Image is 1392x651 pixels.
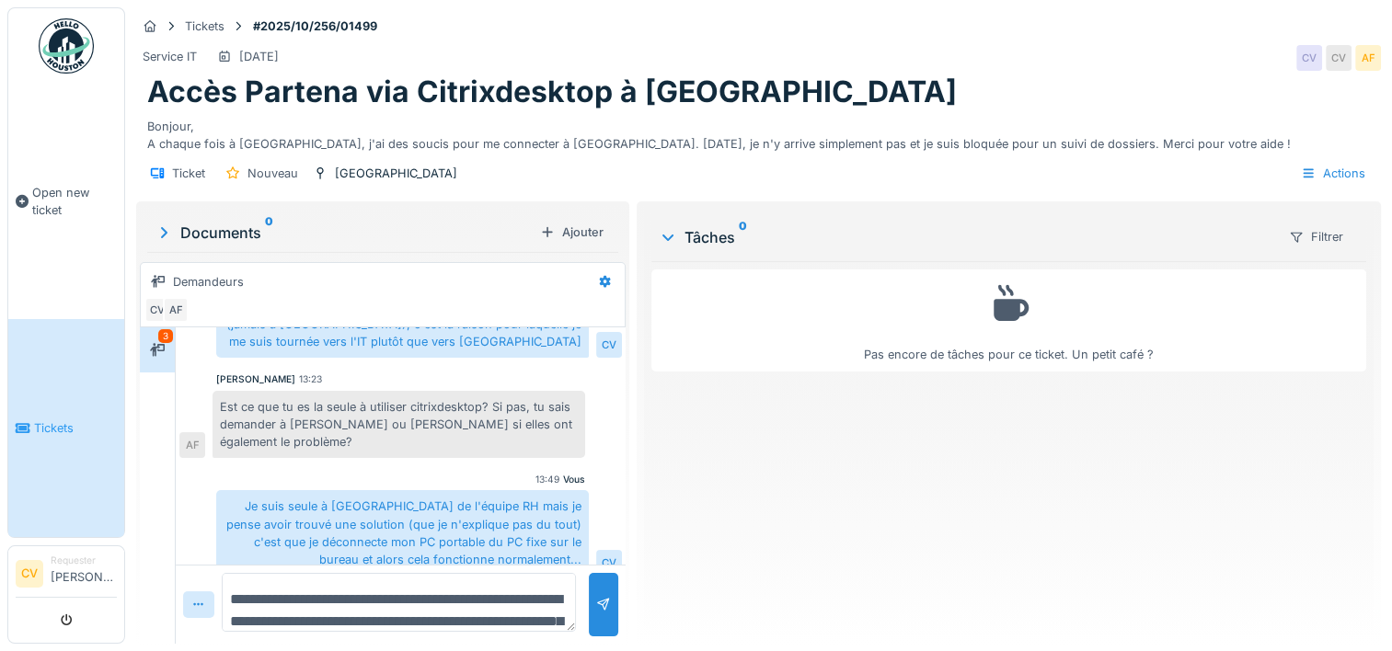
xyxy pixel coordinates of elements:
[335,165,457,182] div: [GEOGRAPHIC_DATA]
[155,222,533,244] div: Documents
[172,165,205,182] div: Ticket
[144,297,170,323] div: CV
[596,550,622,576] div: CV
[158,329,173,343] div: 3
[185,17,224,35] div: Tickets
[143,48,197,65] div: Service IT
[147,110,1370,153] div: Bonjour, A chaque fois à [GEOGRAPHIC_DATA], j'ai des soucis pour me connecter à [GEOGRAPHIC_DATA]...
[563,473,585,486] div: Vous
[535,473,559,486] div: 13:49
[163,297,189,323] div: AF
[39,18,94,74] img: Badge_color-CXgf-gQk.svg
[16,560,43,588] li: CV
[299,372,322,386] div: 13:23
[1326,45,1352,71] div: CV
[34,419,117,437] span: Tickets
[739,226,747,248] sup: 0
[239,48,279,65] div: [DATE]
[1355,45,1381,71] div: AF
[216,490,589,576] div: Je suis seule à [GEOGRAPHIC_DATA] de l'équipe RH mais je pense avoir trouvé une solution (que je ...
[265,222,273,244] sup: 0
[1281,223,1352,250] div: Filtrer
[8,319,124,537] a: Tickets
[1293,160,1374,187] div: Actions
[179,432,205,458] div: AF
[173,273,244,291] div: Demandeurs
[216,372,295,386] div: [PERSON_NAME]
[1296,45,1322,71] div: CV
[247,165,298,182] div: Nouveau
[213,391,585,459] div: Est ce que tu es la seule à utiliser citrixdesktop? Si pas, tu sais demander à [PERSON_NAME] ou [...
[659,226,1273,248] div: Tâches
[51,554,117,593] li: [PERSON_NAME]
[663,278,1354,363] div: Pas encore de tâches pour ce ticket. Un petit café ?
[8,84,124,319] a: Open new ticket
[16,554,117,598] a: CV Requester[PERSON_NAME]
[246,17,385,35] strong: #2025/10/256/01499
[51,554,117,567] div: Requester
[147,74,957,109] h1: Accès Partena via Citrixdesktop à [GEOGRAPHIC_DATA]
[533,220,611,245] div: Ajouter
[596,332,622,358] div: CV
[32,184,117,219] span: Open new ticket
